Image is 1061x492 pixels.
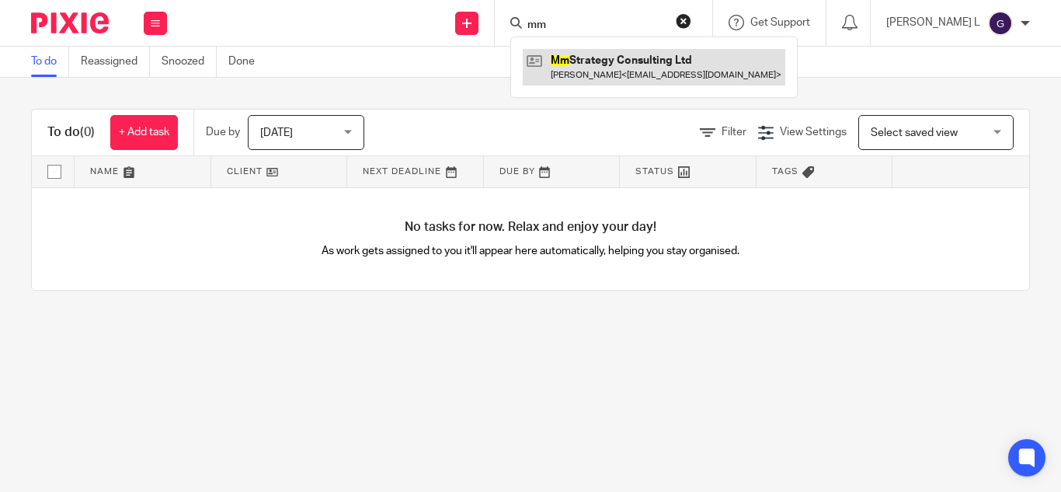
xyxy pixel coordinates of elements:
span: View Settings [780,127,847,138]
span: Select saved view [871,127,958,138]
span: (0) [80,126,95,138]
a: To do [31,47,69,77]
span: Get Support [750,17,810,28]
p: Due by [206,124,240,140]
a: Snoozed [162,47,217,77]
img: svg%3E [988,11,1013,36]
input: Search [526,19,666,33]
span: Tags [772,167,798,176]
p: As work gets assigned to you it'll appear here automatically, helping you stay organised. [281,243,780,259]
p: [PERSON_NAME] L [886,15,980,30]
h4: No tasks for now. Relax and enjoy your day! [32,219,1029,236]
button: Clear [676,13,691,29]
a: Reassigned [81,47,150,77]
span: Filter [722,127,746,138]
a: + Add task [110,115,178,150]
a: Done [228,47,266,77]
h1: To do [47,124,95,141]
img: Pixie [31,12,109,33]
span: [DATE] [260,127,293,138]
